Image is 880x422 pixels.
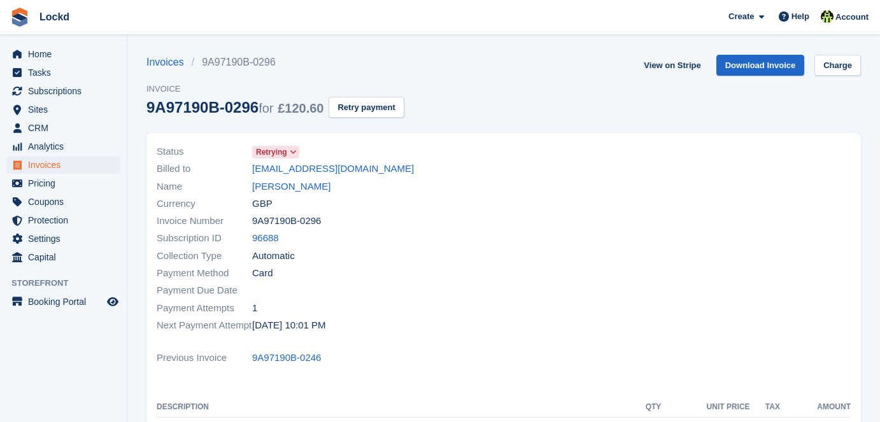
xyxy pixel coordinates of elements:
span: Subscriptions [28,82,104,100]
span: Account [835,11,869,24]
span: Invoice [146,83,404,95]
span: Invoices [28,156,104,174]
span: Subscription ID [157,231,252,246]
a: menu [6,193,120,211]
a: Invoices [146,55,192,70]
span: Tasks [28,64,104,81]
span: Currency [157,197,252,211]
span: 9A97190B-0296 [252,214,321,229]
a: menu [6,293,120,311]
span: Analytics [28,137,104,155]
th: Tax [750,397,780,418]
span: Payment Method [157,266,252,281]
a: Preview store [105,294,120,309]
a: menu [6,156,120,174]
span: Capital [28,248,104,266]
div: 9A97190B-0296 [146,99,323,116]
button: Retry payment [329,97,404,118]
a: menu [6,64,120,81]
span: GBP [252,197,273,211]
a: Lockd [34,6,75,27]
span: Create [728,10,754,23]
span: Previous Invoice [157,351,252,365]
span: Automatic [252,249,295,264]
a: 96688 [252,231,279,246]
a: menu [6,101,120,118]
span: Help [791,10,809,23]
span: Sites [28,101,104,118]
th: Amount [780,397,851,418]
img: stora-icon-8386f47178a22dfd0bd8f6a31ec36ba5ce8667c1dd55bd0f319d3a0aa187defe.svg [10,8,29,27]
a: Retrying [252,144,299,159]
span: Next Payment Attempt [157,318,252,333]
a: menu [6,119,120,137]
a: [PERSON_NAME] [252,179,330,194]
th: Unit Price [661,397,749,418]
span: CRM [28,119,104,137]
span: Pricing [28,174,104,192]
span: Payment Due Date [157,283,252,298]
th: QTY [629,397,662,418]
span: Coupons [28,193,104,211]
a: View on Stripe [639,55,706,76]
span: Payment Attempts [157,301,252,316]
span: Billed to [157,162,252,176]
span: £120.60 [278,101,323,115]
span: Settings [28,230,104,248]
th: Description [157,397,629,418]
span: 1 [252,301,257,316]
span: Home [28,45,104,63]
span: Collection Type [157,249,252,264]
nav: breadcrumbs [146,55,404,70]
span: Name [157,179,252,194]
a: menu [6,82,120,100]
a: menu [6,211,120,229]
a: menu [6,248,120,266]
span: Card [252,266,273,281]
img: Jamie Budding [821,10,834,23]
a: Charge [814,55,861,76]
a: menu [6,174,120,192]
span: for [259,101,273,115]
a: Download Invoice [716,55,805,76]
a: 9A97190B-0246 [252,351,321,365]
time: 2025-09-20 21:01:13 UTC [252,318,326,333]
a: menu [6,45,120,63]
span: Protection [28,211,104,229]
span: Booking Portal [28,293,104,311]
span: Retrying [256,146,287,158]
a: menu [6,137,120,155]
span: Storefront [11,277,127,290]
span: Invoice Number [157,214,252,229]
span: Status [157,144,252,159]
a: menu [6,230,120,248]
a: [EMAIL_ADDRESS][DOMAIN_NAME] [252,162,414,176]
